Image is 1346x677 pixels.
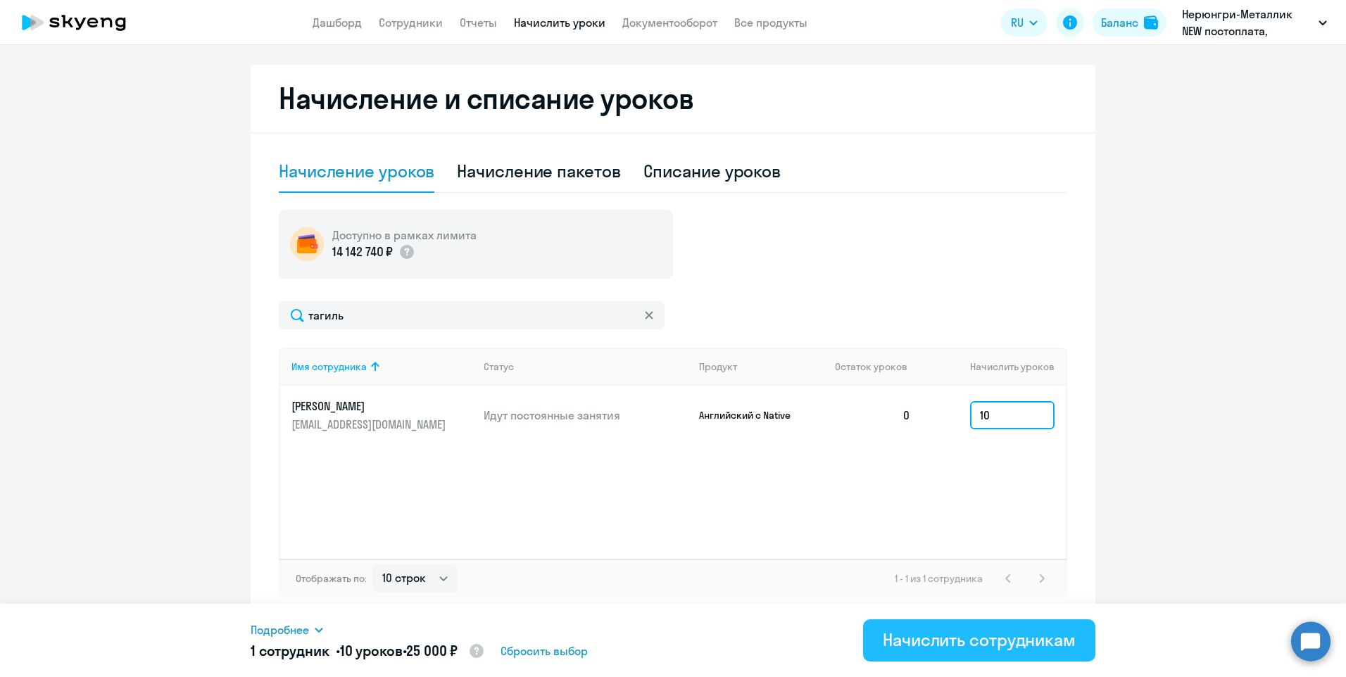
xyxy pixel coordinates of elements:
[922,348,1066,386] th: Начислить уроков
[734,15,807,30] a: Все продукты
[457,160,620,182] div: Начисление пакетов
[883,628,1076,651] div: Начислить сотрудникам
[1182,6,1313,39] p: Нерюнгри-Металлик NEW постоплата, НОРДГОЛД МЕНЕДЖМЕНТ, ООО
[699,409,805,422] p: Английский с Native
[501,643,588,659] span: Сбросить выбор
[484,407,688,423] p: Идут постоянные занятия
[835,360,922,373] div: Остаток уроков
[895,572,983,585] span: 1 - 1 из 1 сотрудника
[863,619,1095,662] button: Начислить сотрудникам
[622,15,717,30] a: Документооборот
[1101,14,1138,31] div: Баланс
[835,360,907,373] span: Остаток уроков
[291,398,449,414] p: [PERSON_NAME]
[291,417,449,432] p: [EMAIL_ADDRESS][DOMAIN_NAME]
[484,360,688,373] div: Статус
[251,621,309,638] span: Подробнее
[291,360,367,373] div: Имя сотрудника
[824,386,922,445] td: 0
[460,15,497,30] a: Отчеты
[1001,8,1048,37] button: RU
[332,227,477,243] h5: Доступно в рамках лимита
[279,160,434,182] div: Начисление уроков
[291,398,472,432] a: [PERSON_NAME][EMAIL_ADDRESS][DOMAIN_NAME]
[291,360,472,373] div: Имя сотрудника
[1093,8,1166,37] button: Балансbalance
[699,360,737,373] div: Продукт
[406,642,458,659] span: 25 000 ₽
[514,15,605,30] a: Начислить уроки
[1011,14,1024,31] span: RU
[296,572,367,585] span: Отображать по:
[251,641,485,662] h5: 1 сотрудник • •
[313,15,362,30] a: Дашборд
[279,82,1067,115] h2: Начисление и списание уроков
[643,160,781,182] div: Списание уроков
[1175,6,1334,39] button: Нерюнгри-Металлик NEW постоплата, НОРДГОЛД МЕНЕДЖМЕНТ, ООО
[379,15,443,30] a: Сотрудники
[332,243,393,261] p: 14 142 740 ₽
[1144,15,1158,30] img: balance
[279,301,665,329] input: Поиск по имени, email, продукту или статусу
[340,642,403,659] span: 10 уроков
[699,360,824,373] div: Продукт
[290,227,324,261] img: wallet-circle.png
[484,360,514,373] div: Статус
